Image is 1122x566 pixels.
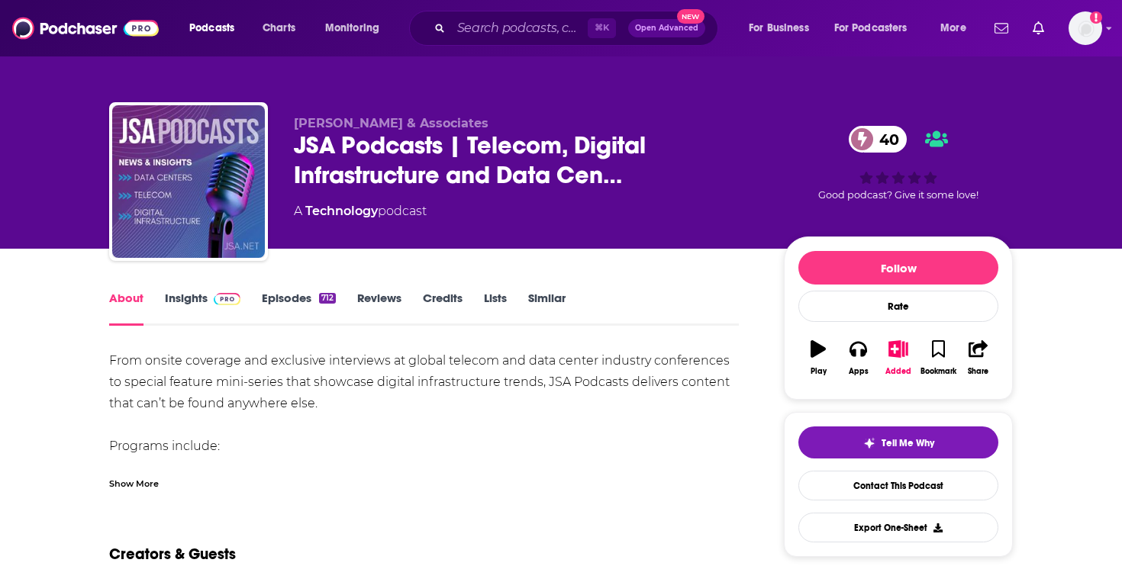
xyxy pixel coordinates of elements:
[885,367,911,376] div: Added
[798,426,998,458] button: tell me why sparkleTell Me Why
[1069,11,1102,45] span: Logged in as systemsteam
[109,545,236,564] h2: Creators & Guests
[325,18,379,39] span: Monitoring
[165,291,240,326] a: InsightsPodchaser Pro
[968,367,988,376] div: Share
[588,18,616,38] span: ⌘ K
[253,16,305,40] a: Charts
[263,18,295,39] span: Charts
[849,367,869,376] div: Apps
[484,291,507,326] a: Lists
[882,437,934,449] span: Tell Me Why
[864,126,907,153] span: 40
[798,251,998,285] button: Follow
[784,116,1013,211] div: 40Good podcast? Give it some love!
[838,330,878,385] button: Apps
[849,126,907,153] a: 40
[1027,15,1050,41] a: Show notifications dropdown
[798,330,838,385] button: Play
[940,18,966,39] span: More
[863,437,875,449] img: tell me why sparkle
[112,105,265,258] img: JSA Podcasts | Telecom, Digital Infrastructure and Data Center News, Insights + More
[988,15,1014,41] a: Show notifications dropdown
[12,14,159,43] img: Podchaser - Follow, Share and Rate Podcasts
[930,16,985,40] button: open menu
[811,367,827,376] div: Play
[798,291,998,322] div: Rate
[1090,11,1102,24] svg: Add a profile image
[189,18,234,39] span: Podcasts
[824,16,930,40] button: open menu
[294,202,427,220] div: A podcast
[749,18,809,39] span: For Business
[818,189,979,201] span: Good podcast? Give it some love!
[628,19,705,37] button: Open AdvancedNew
[314,16,399,40] button: open menu
[294,116,488,130] span: [PERSON_NAME] & Associates
[920,367,956,376] div: Bookmark
[528,291,566,326] a: Similar
[451,16,588,40] input: Search podcasts, credits, & more...
[305,204,378,218] a: Technology
[798,471,998,500] a: Contact This Podcast
[1069,11,1102,45] img: User Profile
[798,513,998,542] button: Export One-Sheet
[319,293,336,304] div: 712
[834,18,908,39] span: For Podcasters
[677,9,704,24] span: New
[918,330,958,385] button: Bookmark
[959,330,998,385] button: Share
[179,16,254,40] button: open menu
[423,291,463,326] a: Credits
[738,16,828,40] button: open menu
[214,293,240,305] img: Podchaser Pro
[424,11,733,46] div: Search podcasts, credits, & more...
[357,291,401,326] a: Reviews
[1069,11,1102,45] button: Show profile menu
[109,291,143,326] a: About
[262,291,336,326] a: Episodes712
[635,24,698,32] span: Open Advanced
[879,330,918,385] button: Added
